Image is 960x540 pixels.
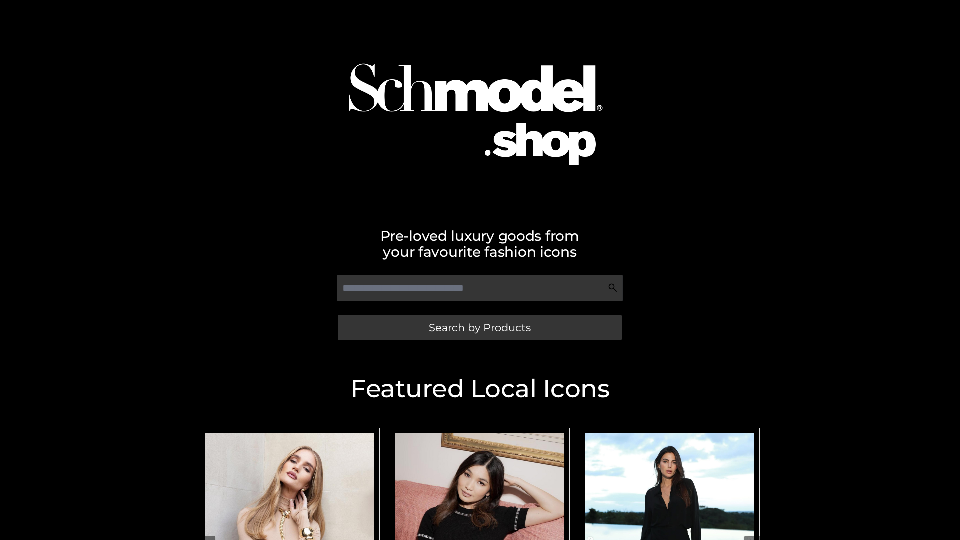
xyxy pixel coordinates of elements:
h2: Pre-loved luxury goods from your favourite fashion icons [195,228,765,260]
a: Search by Products [338,315,622,340]
span: Search by Products [429,322,531,333]
img: Search Icon [608,283,618,293]
h2: Featured Local Icons​ [195,376,765,401]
